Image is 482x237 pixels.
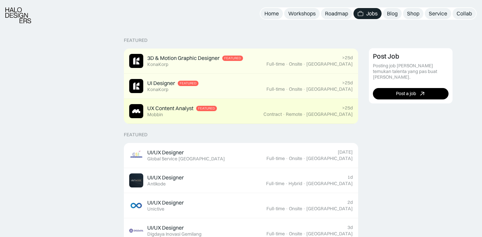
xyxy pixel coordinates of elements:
div: 3d [347,225,353,230]
a: Job ImageUI/UX DesignerUnictive2dFull-time·Onsite·[GEOGRAPHIC_DATA] [124,193,358,218]
div: Onsite [289,206,302,212]
a: Post a job [373,88,449,99]
div: · [286,86,288,92]
div: >25d [342,105,353,111]
div: Jobs [366,10,378,17]
img: Job Image [129,104,143,118]
div: Featured [124,132,148,138]
a: Home [260,8,283,19]
div: Shop [407,10,419,17]
div: UI/UX Designer [147,224,184,231]
img: Job Image [129,54,143,68]
div: 1d [347,174,353,180]
div: · [286,61,288,67]
div: Home [264,10,279,17]
a: Job ImageUI/UX DesignerAntikode1dFull-time·Hybrid·[GEOGRAPHIC_DATA] [124,168,358,193]
div: Featured [224,56,241,60]
div: Full-time [266,181,285,186]
a: Collab [453,8,476,19]
div: [GEOGRAPHIC_DATA] [306,206,353,212]
div: Full-time [266,61,285,67]
div: UI/UX Designer [147,174,184,181]
div: Posting job [PERSON_NAME] temukan talenta yang pas buat [PERSON_NAME]. [373,63,449,80]
div: Global Service [GEOGRAPHIC_DATA] [147,156,225,162]
div: Onsite [289,86,302,92]
div: UI/UX Designer [147,149,184,156]
div: 2d [347,200,353,205]
div: Digdaya Inovasi Gemilang [147,231,202,237]
a: Job Image3D & Motion Graphic DesignerFeaturedKonaKorp>25dFull-time·Onsite·[GEOGRAPHIC_DATA] [124,49,358,74]
div: · [286,231,288,237]
div: Featured [124,37,148,43]
div: · [283,111,285,117]
div: Roadmap [325,10,348,17]
div: UI Designer [147,80,175,87]
div: · [285,181,288,186]
img: Job Image [129,79,143,93]
div: >25d [342,55,353,61]
a: Job ImageUI DesignerFeaturedKonaKorp>25dFull-time·Onsite·[GEOGRAPHIC_DATA] [124,74,358,99]
a: Job ImageUI/UX DesignerGlobal Service [GEOGRAPHIC_DATA][DATE]Full-time·Onsite·[GEOGRAPHIC_DATA] [124,143,358,168]
div: Workshops [288,10,316,17]
div: Featured [180,81,196,85]
div: UI/UX Designer [147,199,184,206]
img: Job Image [129,148,143,162]
div: · [303,181,306,186]
div: Hybrid [289,181,302,186]
div: Antikode [147,181,166,187]
div: >25d [342,80,353,86]
a: Service [425,8,451,19]
div: Onsite [289,231,302,237]
div: Featured [198,106,215,110]
div: Full-time [266,231,285,237]
a: Workshops [284,8,320,19]
a: Shop [403,8,423,19]
div: · [303,156,306,161]
div: [GEOGRAPHIC_DATA] [306,156,353,161]
div: KonaKorp [147,62,168,67]
a: Job ImageUX Content AnalystFeaturedMobbin>25dContract·Remote·[GEOGRAPHIC_DATA] [124,99,358,124]
a: Jobs [353,8,382,19]
img: Job Image [129,173,143,187]
div: · [303,231,306,237]
img: Job Image [129,199,143,213]
a: Roadmap [321,8,352,19]
div: Post a job [396,91,416,96]
div: Full-time [266,206,285,212]
div: Contract [263,111,282,117]
a: Blog [383,8,402,19]
div: Onsite [289,156,302,161]
div: 3D & Motion Graphic Designer [147,55,220,62]
div: Post Job [373,52,399,60]
div: [DATE] [338,149,353,155]
div: [GEOGRAPHIC_DATA] [306,111,353,117]
div: Unictive [147,206,164,212]
div: [GEOGRAPHIC_DATA] [306,86,353,92]
div: UX Content Analyst [147,105,193,112]
div: Full-time [266,156,285,161]
div: Onsite [289,61,302,67]
div: · [286,156,288,161]
div: · [303,111,306,117]
div: Mobbin [147,112,163,117]
div: Remote [286,111,302,117]
div: Full-time [266,86,285,92]
div: · [286,206,288,212]
div: · [303,206,306,212]
div: · [303,86,306,92]
div: · [303,61,306,67]
div: Collab [457,10,472,17]
div: [GEOGRAPHIC_DATA] [306,61,353,67]
div: [GEOGRAPHIC_DATA] [306,231,353,237]
div: Service [429,10,447,17]
div: [GEOGRAPHIC_DATA] [306,181,353,186]
div: Blog [387,10,398,17]
div: KonaKorp [147,87,168,92]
